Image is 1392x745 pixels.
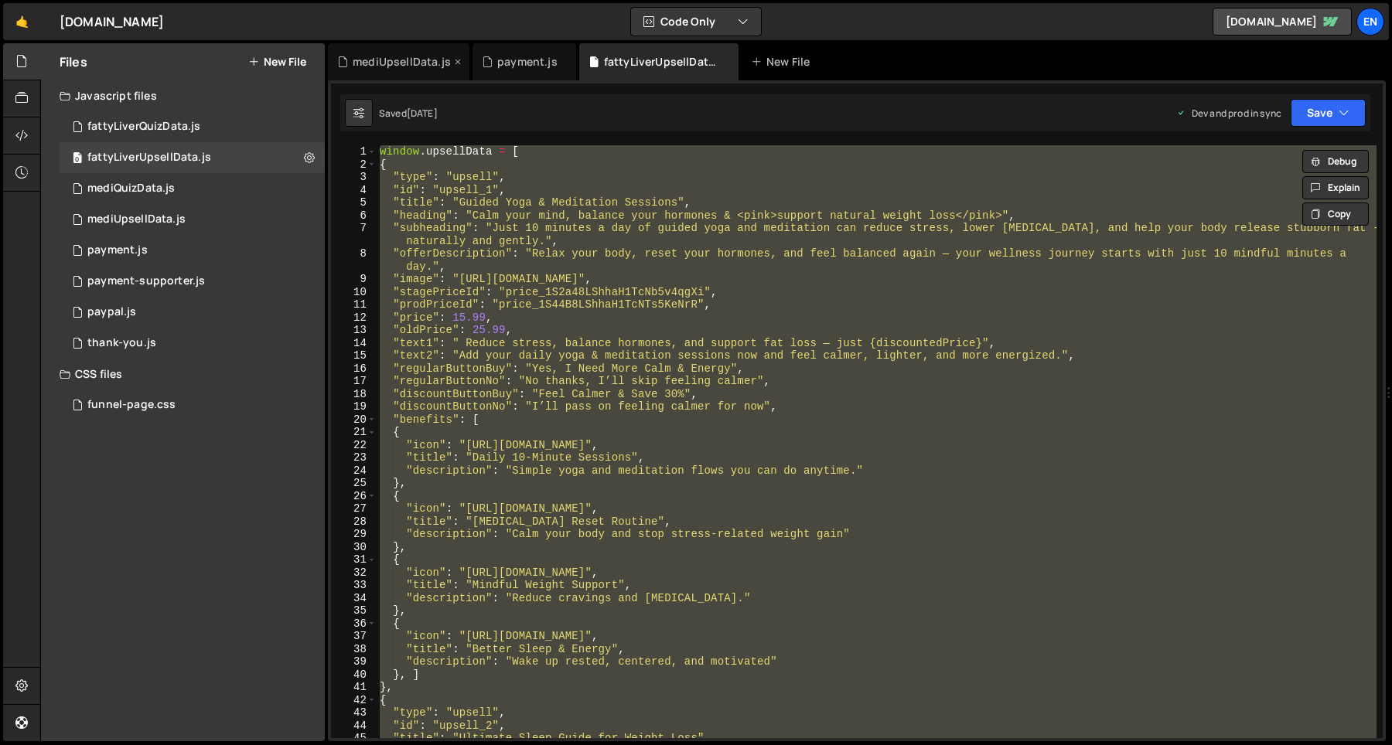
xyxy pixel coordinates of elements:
div: 18 [331,388,377,401]
div: Javascript files [41,80,325,111]
div: 6 [331,209,377,223]
div: 37 [331,630,377,643]
button: Debug [1302,150,1369,173]
h2: Files [60,53,87,70]
div: 16956/47008.css [60,390,325,420]
div: 44 [331,719,377,733]
div: 14 [331,337,377,350]
div: 42 [331,694,377,707]
div: 31 [331,553,377,566]
div: 3 [331,171,377,184]
span: 0 [73,153,82,165]
div: 38 [331,643,377,656]
div: 16956/46700.js [60,173,325,204]
div: 7 [331,222,377,247]
div: 16956/46565.js [60,142,325,173]
div: 36 [331,617,377,631]
div: thank-you.js [87,336,156,350]
div: Saved [379,107,438,120]
div: 10 [331,286,377,299]
div: 16956/46524.js [60,328,325,359]
a: En [1356,8,1384,36]
div: [DATE] [407,107,438,120]
div: 22 [331,439,377,452]
div: 19 [331,400,377,413]
div: 12 [331,311,377,325]
div: 24 [331,464,377,478]
div: 2 [331,158,377,172]
div: 45 [331,732,377,745]
div: 13 [331,324,377,337]
div: payment-supporter.js [87,274,205,288]
div: 16956/46550.js [60,297,325,328]
div: payment.js [497,54,558,70]
div: 23 [331,451,377,464]
button: New File [248,56,306,68]
a: 🤙 [3,3,41,40]
button: Copy [1302,202,1369,226]
div: 20 [331,413,377,427]
div: 15 [331,349,377,362]
div: 26 [331,490,377,503]
div: 16956/46701.js [60,204,325,235]
div: [DOMAIN_NAME] [60,12,164,31]
div: Dev and prod in sync [1176,107,1281,120]
div: 25 [331,477,377,490]
div: 16 [331,362,377,376]
div: 11 [331,298,377,311]
div: funnel-page.css [87,398,176,412]
button: Save [1291,99,1366,127]
div: payment.js [87,243,148,257]
button: Code Only [631,8,761,36]
div: fattyLiverUpsellData.js [604,54,720,70]
div: 35 [331,604,377,617]
div: 1 [331,145,377,158]
div: 16956/46552.js [60,266,325,297]
div: mediUpsellData.js [87,213,186,226]
div: 33 [331,579,377,592]
div: 32 [331,566,377,580]
div: 27 [331,502,377,515]
div: 17 [331,375,377,388]
div: fattyLiverQuizData.js [87,120,200,134]
div: 16956/46566.js [60,111,325,142]
div: 5 [331,196,377,209]
div: mediUpsellData.js [353,54,451,70]
a: [DOMAIN_NAME] [1213,8,1352,36]
div: 4 [331,184,377,197]
div: 21 [331,426,377,439]
div: CSS files [41,359,325,390]
div: 9 [331,273,377,286]
div: 30 [331,541,377,554]
div: fattyLiverUpsellData.js [87,151,211,165]
div: 41 [331,681,377,694]
div: paypal.js [87,305,136,319]
div: mediQuizData.js [87,182,175,196]
div: 29 [331,528,377,541]
div: 40 [331,668,377,682]
div: 43 [331,706,377,719]
div: New File [751,54,816,70]
div: 28 [331,515,377,529]
div: 8 [331,247,377,273]
div: 39 [331,655,377,668]
button: Explain [1302,176,1369,199]
div: 34 [331,592,377,605]
div: 16956/46551.js [60,235,325,266]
